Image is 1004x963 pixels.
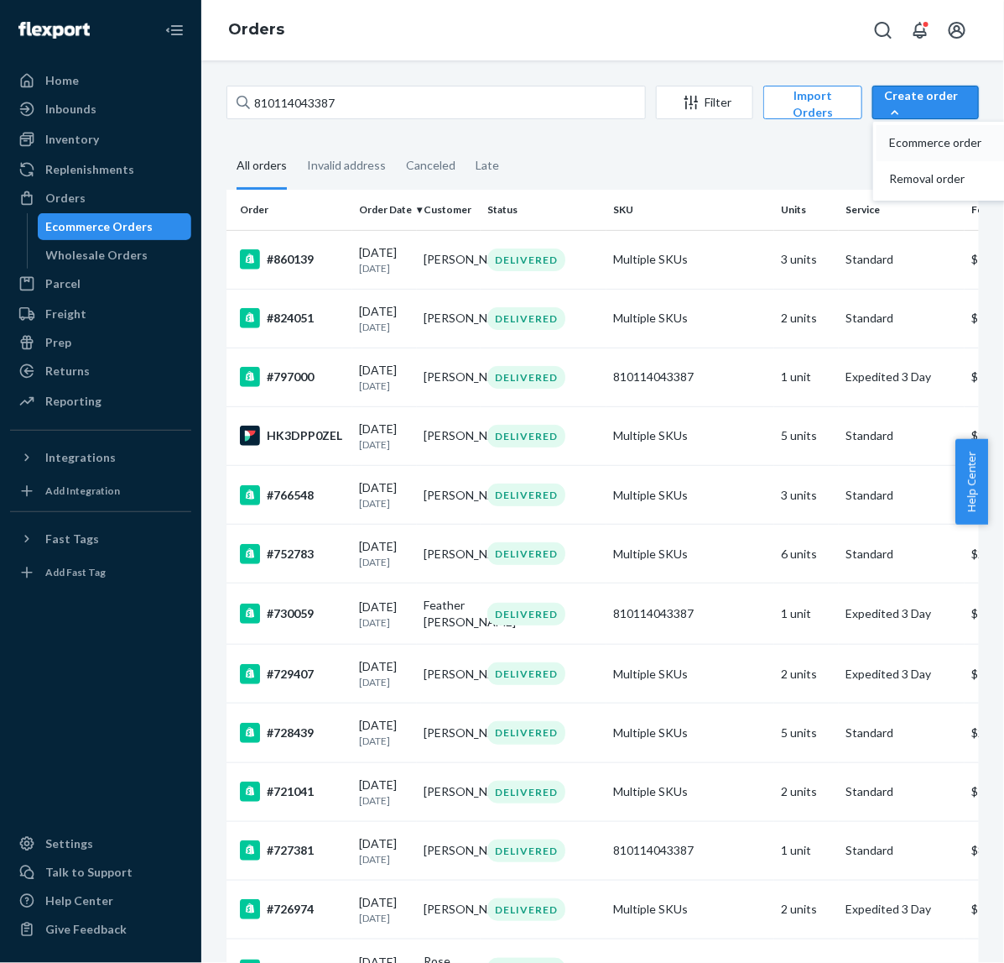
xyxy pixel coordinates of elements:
td: 1 unit [774,348,839,406]
p: Standard [845,842,958,859]
p: [DATE] [359,555,410,569]
div: Add Integration [45,484,120,498]
div: [DATE] [359,362,410,393]
td: [PERSON_NAME] [417,762,481,821]
div: DELIVERED [487,603,565,625]
div: [DATE] [359,894,410,925]
div: [DATE] [359,479,410,510]
td: Multiple SKUs [606,406,774,465]
th: Status [481,190,606,230]
a: Returns [10,358,191,385]
td: 1 unit [774,821,839,880]
td: Multiple SKUs [606,880,774,939]
td: [PERSON_NAME] [417,704,481,762]
div: [DATE] [359,658,410,689]
p: [DATE] [359,852,410,866]
button: Close Navigation [158,13,191,47]
p: Expedited 3 Day [845,666,958,683]
div: Invalid address [307,144,386,187]
a: Freight [10,301,191,327]
td: 2 units [774,645,839,704]
p: Standard [845,546,958,563]
p: [DATE] [359,320,410,334]
div: DELIVERED [487,307,565,330]
div: [DATE] [359,538,410,569]
div: Add Fast Tag [45,565,106,579]
td: Multiple SKUs [606,289,774,348]
button: Integrations [10,444,191,471]
p: [DATE] [359,496,410,510]
th: Order Date [352,190,417,230]
button: Fast Tags [10,526,191,552]
div: Freight [45,306,86,322]
div: 810114043387 [613,369,767,385]
div: DELIVERED [487,781,565,803]
p: [DATE] [359,911,410,925]
div: #721041 [240,782,346,802]
button: Filter [656,86,753,119]
div: Reporting [45,393,101,410]
button: Open account menu [940,13,974,47]
div: HK3DPP0ZEL [240,426,346,446]
div: [DATE] [359,599,410,630]
a: Wholesale Orders [38,242,192,269]
td: [PERSON_NAME] [417,289,481,348]
a: Inbounds [10,96,191,123]
div: Fast Tags [45,531,99,547]
div: #824051 [240,308,346,328]
p: [DATE] [359,379,410,393]
td: 2 units [774,880,839,939]
button: Open notifications [903,13,937,47]
span: Removal order [890,173,994,185]
div: 810114043387 [613,605,767,622]
th: Service [839,190,965,230]
button: Import Orders [763,86,862,119]
div: Canceled [406,144,455,187]
p: [DATE] [359,675,410,689]
p: [DATE] [359,261,410,275]
div: DELIVERED [487,721,565,744]
div: #728439 [240,723,346,743]
p: Standard [845,251,958,268]
td: [PERSON_NAME] [417,525,481,584]
a: Parcel [10,270,191,297]
th: SKU [606,190,774,230]
td: 3 units [774,230,839,289]
a: Help Center [10,887,191,914]
td: Multiple SKUs [606,230,774,289]
a: Orders [228,20,284,39]
a: Reporting [10,388,191,415]
div: Filter [657,94,752,111]
p: [DATE] [359,437,410,452]
td: [PERSON_NAME] [417,230,481,289]
input: Search orders [226,86,646,119]
div: #726974 [240,899,346,919]
a: Inventory [10,126,191,153]
a: Add Fast Tag [10,559,191,586]
img: Flexport logo [18,22,90,39]
div: DELIVERED [487,484,565,506]
a: Prep [10,329,191,356]
div: Orders [45,190,86,207]
button: Help Center [955,439,988,525]
div: DELIVERED [487,542,565,565]
div: Wholesale Orders [46,247,148,264]
p: Standard [845,427,958,444]
span: Ecommerce order [890,137,994,149]
td: [PERSON_NAME] [417,406,481,465]
th: Order [226,190,352,230]
div: #752783 [240,544,346,564]
div: DELIVERED [487,366,565,389]
td: Multiple SKUs [606,645,774,704]
div: All orders [237,144,287,190]
div: DELIVERED [487,840,565,862]
td: [PERSON_NAME] [417,348,481,406]
td: Multiple SKUs [606,762,774,821]
ol: breadcrumbs [215,6,298,55]
td: Multiple SKUs [606,466,774,525]
div: [DATE] [359,244,410,275]
div: [DATE] [359,777,410,808]
div: Talk to Support [45,864,133,881]
div: Integrations [45,449,116,466]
